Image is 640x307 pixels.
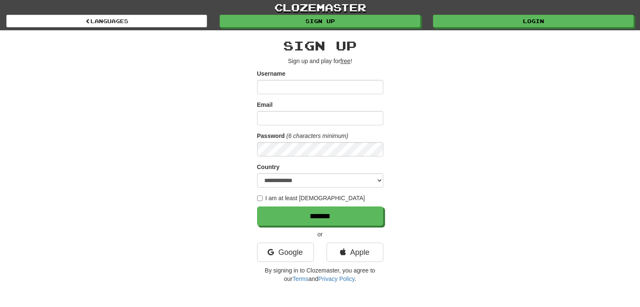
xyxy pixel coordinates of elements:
[257,39,383,53] h2: Sign up
[257,230,383,238] p: or
[287,132,348,139] em: (6 characters minimum)
[6,15,207,27] a: Languages
[433,15,634,27] a: Login
[292,275,308,282] a: Terms
[257,243,314,262] a: Google
[257,266,383,283] p: By signing in to Clozemaster, you agree to our and .
[318,275,354,282] a: Privacy Policy
[257,196,263,201] input: I am at least [DEMOGRAPHIC_DATA]
[257,132,285,140] label: Password
[257,163,280,171] label: Country
[257,101,273,109] label: Email
[257,69,286,78] label: Username
[327,243,383,262] a: Apple
[257,194,365,202] label: I am at least [DEMOGRAPHIC_DATA]
[340,58,351,64] u: free
[257,57,383,65] p: Sign up and play for !
[220,15,420,27] a: Sign up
